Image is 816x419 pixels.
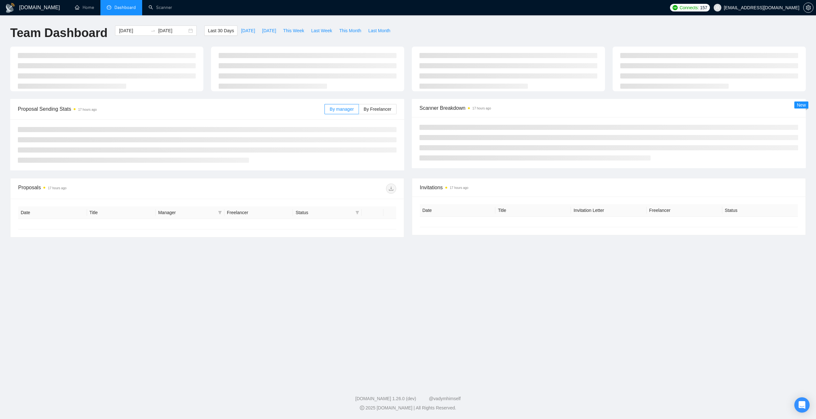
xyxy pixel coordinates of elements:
div: 2025 [DOMAIN_NAME] | All Rights Reserved. [5,405,811,411]
th: Date [18,206,87,219]
button: This Week [280,26,308,36]
h1: Team Dashboard [10,26,107,41]
a: homeHome [75,5,94,10]
span: Last 30 Days [208,27,234,34]
span: Manager [158,209,215,216]
th: Date [420,204,495,217]
button: Last Week [308,26,336,36]
span: Proposal Sending Stats [18,105,324,113]
button: [DATE] [237,26,259,36]
th: Freelancer [224,206,293,219]
span: user [715,5,720,10]
span: [DATE] [262,27,276,34]
button: setting [803,3,813,13]
span: filter [354,208,361,217]
span: Status [295,209,353,216]
time: 17 hours ago [472,107,491,110]
span: This Month [339,27,361,34]
span: [DATE] [241,27,255,34]
span: to [150,28,156,33]
th: Invitation Letter [571,204,646,217]
span: By Freelancer [364,107,391,112]
div: Proposals [18,183,207,194]
a: searchScanner [149,5,172,10]
span: New [797,102,806,108]
span: 157 [700,4,707,11]
div: Open Intercom Messenger [794,397,810,413]
span: Invitations [420,183,798,191]
a: setting [803,5,813,10]
span: Dashboard [114,5,136,10]
time: 17 hours ago [48,186,66,190]
span: Scanner Breakdown [419,104,798,112]
a: @vadymhimself [429,396,461,401]
th: Manager [156,206,224,219]
button: Last 30 Days [204,26,237,36]
span: filter [217,208,223,217]
span: Last Month [368,27,390,34]
input: End date [158,27,187,34]
time: 17 hours ago [450,186,468,190]
img: logo [5,3,15,13]
span: Last Week [311,27,332,34]
th: Title [495,204,571,217]
time: 17 hours ago [78,108,97,111]
input: Start date [119,27,148,34]
th: Freelancer [647,204,722,217]
th: Title [87,206,156,219]
span: This Week [283,27,304,34]
button: Last Month [365,26,394,36]
span: copyright [360,406,364,410]
button: [DATE] [259,26,280,36]
span: filter [218,211,222,214]
th: Status [722,204,798,217]
img: upwork-logo.png [673,5,678,10]
span: setting [804,5,813,10]
span: dashboard [107,5,111,10]
span: Connects: [680,4,699,11]
span: filter [355,211,359,214]
button: This Month [336,26,365,36]
span: swap-right [150,28,156,33]
a: [DOMAIN_NAME] 1.26.0 (dev) [355,396,416,401]
span: By manager [330,107,353,112]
